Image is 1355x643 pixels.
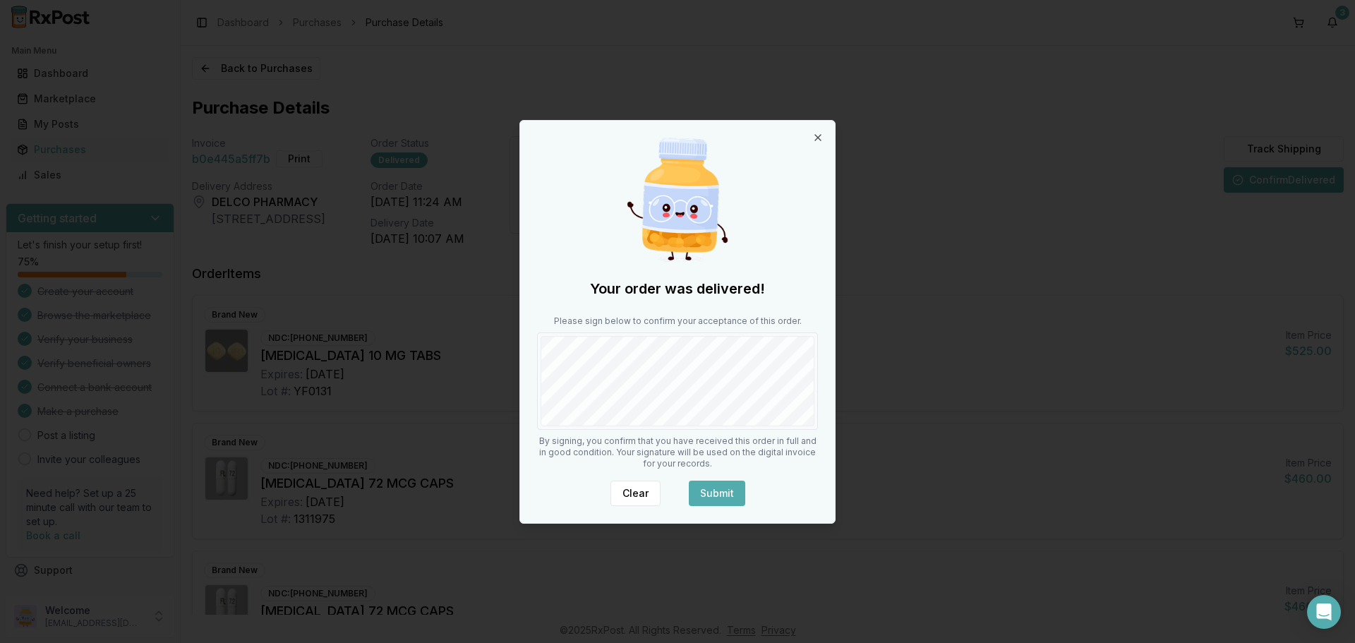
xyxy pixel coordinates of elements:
p: Please sign below to confirm your acceptance of this order. [537,316,818,327]
h2: Your order was delivered! [537,279,818,299]
p: By signing, you confirm that you have received this order in full and in good condition. Your sig... [537,435,818,469]
img: Happy Pill Bottle [610,132,745,268]
button: Submit [689,481,745,506]
button: Clear [610,481,661,506]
